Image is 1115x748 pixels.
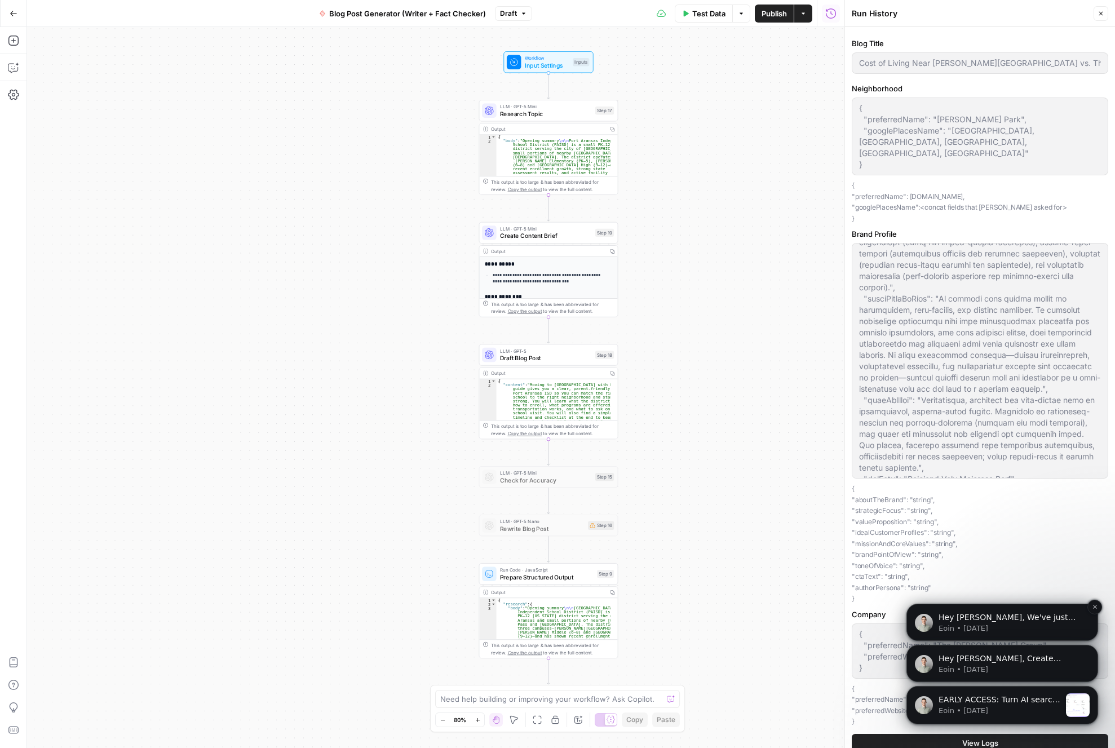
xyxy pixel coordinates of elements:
[500,225,591,232] span: LLM · GPT-5 Mini
[859,103,1101,170] textarea: { "preferredName": "[PERSON_NAME] Park", "googlePlacesName": "[GEOGRAPHIC_DATA], [GEOGRAPHIC_DATA...
[852,483,1108,604] p: { "aboutTheBrand": "string", "strategicFocus": "string", "valueProposition": "string", "idealCust...
[491,588,604,596] div: Output
[55,6,128,14] h1: [PERSON_NAME]
[491,300,614,315] div: This output is too large & has been abbreviated for review. to view the full content.
[508,431,542,436] span: Copy the output
[9,264,185,321] div: This might be an intermittent issue, but we'd love to know for sure so if you have a screen recor...
[479,344,618,439] div: LLM · GPT-5Draft Blog PostStep 18Output{ "content":"Moving to [GEOGRAPHIC_DATA] with kids? This g...
[479,598,496,602] div: 1
[622,712,648,727] button: Copy
[500,573,594,582] span: Prepare Structured Output
[176,5,198,26] button: Home
[479,515,618,536] div: LLM · GPT-5 NanoRewrite Blog PostStep 16
[588,521,614,530] div: Step 16
[18,324,109,331] div: [PERSON_NAME] • 2m ago
[652,712,680,727] button: Paste
[547,536,550,562] g: Edge from step_16 to step_9
[500,353,591,362] span: Draft Blog Post
[500,231,591,240] span: Create Content Brief
[595,107,614,114] div: Step 17
[500,347,591,355] span: LLM · GPT-5
[49,133,194,143] p: Message from Eoin, sent 16w ago
[25,82,43,100] img: Profile image for Eoin
[491,370,604,377] div: Output
[329,8,486,19] span: Blog Post Generator (Writer + Fact Checker)
[9,21,216,99] div: Fin says…
[17,369,26,378] button: Upload attachment
[49,163,171,307] span: EARLY ACCESS: Turn AI search insights into action. The ability to turn visibility insights into a...
[18,28,176,83] div: If you still need any more help with the documentation access issue, I’m here to assist! Would yo...
[755,5,794,23] button: Publish
[49,92,194,102] p: Message from Eoin, sent 25w ago
[626,715,643,725] span: Copy
[852,38,1108,49] label: Blog Title
[500,518,585,525] span: LLM · GPT-5 Nano
[525,61,569,70] span: Input Settings
[852,228,1108,240] label: Brand Profile
[25,123,43,141] img: Profile image for Eoin
[49,81,193,202] span: Hey [PERSON_NAME], We've just released AirOps 2.0 🎉 This means you can: Create content more easil...
[500,109,591,118] span: Research Topic
[495,6,532,21] button: Draft
[597,570,614,578] div: Step 9
[547,439,550,465] g: Edge from step_18 to step_15
[491,598,496,602] span: Toggle code folding, rows 1 through 5
[479,563,618,658] div: Run Code · JavaScriptPrepare Structured OutputStep 9Output{ "research":{ "body":"Opening summary\...
[692,8,725,19] span: Test Data
[500,524,585,533] span: Rewrite Blog Post
[573,58,589,66] div: Inputs
[54,369,63,378] button: Gif picker
[547,73,550,99] g: Edge from start to step_17
[72,369,81,378] button: Start recording
[49,174,171,184] p: Message from Eoin, sent 8w ago
[10,346,216,365] textarea: Message…
[479,379,496,383] div: 1
[491,641,614,656] div: This output is too large & has been abbreviated for review. to view the full content.
[9,125,185,263] div: Hey there, thanks for reaching out! Is this currently happening to you?We just tested the first l...
[198,68,213,83] button: Dismiss notification
[48,102,112,110] b: [PERSON_NAME]
[49,122,189,210] span: Hey [PERSON_NAME], Create winning with Content Refresh. The battle for AI’s attention is here. Wi...
[547,317,550,343] g: Edge from step_19 to step_18
[595,473,614,481] div: Step 15
[479,135,496,139] div: 1
[852,609,1108,620] label: Company
[17,72,209,109] div: message notification from Eoin, 25w ago. Hey Devin, We've just released AirOps 2.0 🎉 This means y...
[9,21,185,90] div: If you still need any more help with the documentation access issue, I’m here to assist! Would yo...
[479,51,618,73] div: WorkflowInput SettingsInputs
[48,101,192,111] div: joined the conversation
[500,470,591,477] span: LLM · GPT-5 Mini
[595,229,614,237] div: Step 19
[491,135,496,139] span: Toggle code folding, rows 1 through 3
[479,100,618,195] div: LLM · GPT-5 MiniResearch TopicStep 17Output{ "body":"Opening summary\n\nPort Aransas Independent ...
[657,715,675,725] span: Paste
[9,264,216,346] div: Manuel says…
[762,8,787,19] span: Publish
[479,602,496,606] div: 2
[491,423,614,437] div: This output is too large & has been abbreviated for review. to view the full content.
[675,5,732,23] button: Test Data
[198,5,218,25] div: Close
[859,629,1101,674] textarea: { "preferredName": "The [PERSON_NAME] Group", "preferredWebsite": "[URL][DOMAIN_NAME]" }
[7,5,29,26] button: go back
[36,369,45,378] button: Emoji picker
[491,126,604,133] div: Output
[595,351,614,358] div: Step 18
[491,247,604,255] div: Output
[852,83,1108,94] label: Neighborhood
[852,683,1108,727] p: { "preferredName": "string", "preferredWebsite": "string" }
[18,131,176,187] div: Hey there, thanks for reaching out! Is this currently happening to you? We just tested the first ...
[9,99,216,125] div: Manuel says…
[500,566,594,574] span: Run Code · JavaScript
[55,14,77,25] p: Active
[312,5,493,23] button: Blog Post Generator (Writer + Fact Checker)
[9,125,216,264] div: Manuel says…
[34,100,45,112] img: Profile image for Manuel
[17,113,209,151] div: message notification from Eoin, 16w ago. Hey Devin, Create winning with Content Refresh. The batt...
[508,308,542,314] span: Copy the output
[547,658,550,684] g: Edge from step_9 to end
